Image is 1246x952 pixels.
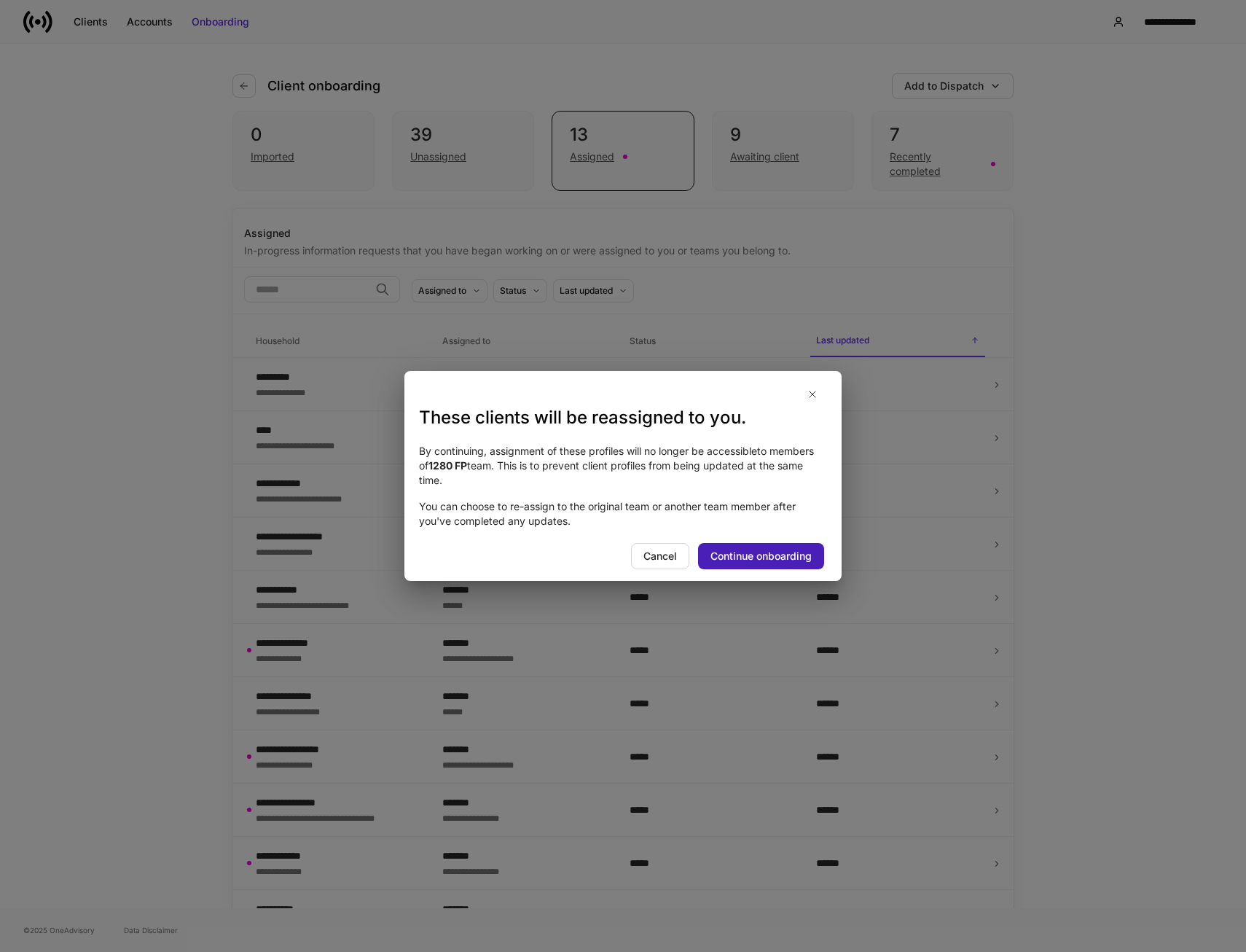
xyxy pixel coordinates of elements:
div: Continue onboarding [710,549,812,563]
p: By continuing, assignment of these profiles will no longer be accessible to members of team . Thi... [419,444,827,488]
h3: These clients will be reassigned to you. [419,406,827,429]
button: Continue onboarding [698,543,824,569]
button: Cancel [631,543,689,569]
strong: 1280 FP [428,459,467,472]
p: You can choose to re-assign to the original team or another team member after you've completed an... [419,499,827,528]
div: Cancel [643,549,677,563]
